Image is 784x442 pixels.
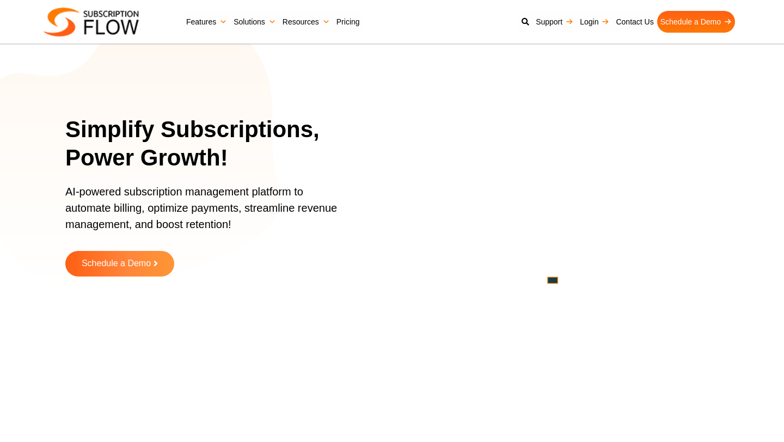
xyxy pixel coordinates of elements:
[230,11,279,33] a: Solutions
[657,11,735,33] a: Schedule a Demo
[65,251,174,277] a: Schedule a Demo
[44,8,139,36] img: Subscriptionflow
[577,11,612,33] a: Login
[82,259,151,268] span: Schedule a Demo
[612,11,657,33] a: Contact Us
[65,183,348,243] p: AI-powered subscription management platform to automate billing, optimize payments, streamline re...
[183,11,230,33] a: Features
[333,11,363,33] a: Pricing
[532,11,577,33] a: Support
[279,11,333,33] a: Resources
[65,115,362,173] h1: Simplify Subscriptions, Power Growth!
